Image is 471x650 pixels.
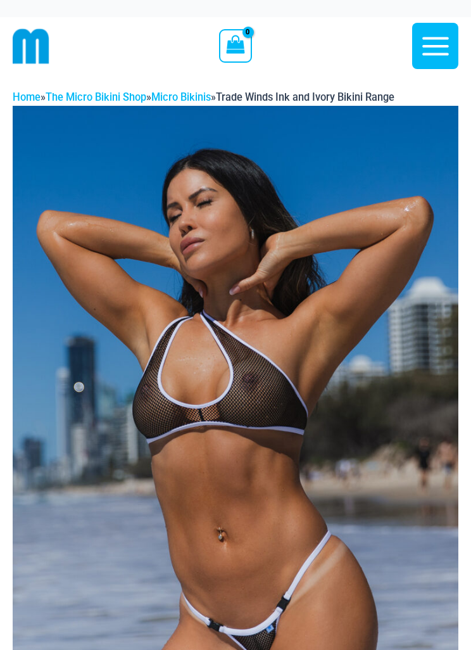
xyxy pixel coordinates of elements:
img: cropped mm emblem [13,28,49,65]
a: The Micro Bikini Shop [46,91,146,103]
a: Micro Bikinis [151,91,211,103]
span: Trade Winds Ink and Ivory Bikini Range [216,91,394,103]
a: View Shopping Cart, empty [219,29,251,62]
a: Home [13,91,41,103]
span: » » » [13,91,394,103]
